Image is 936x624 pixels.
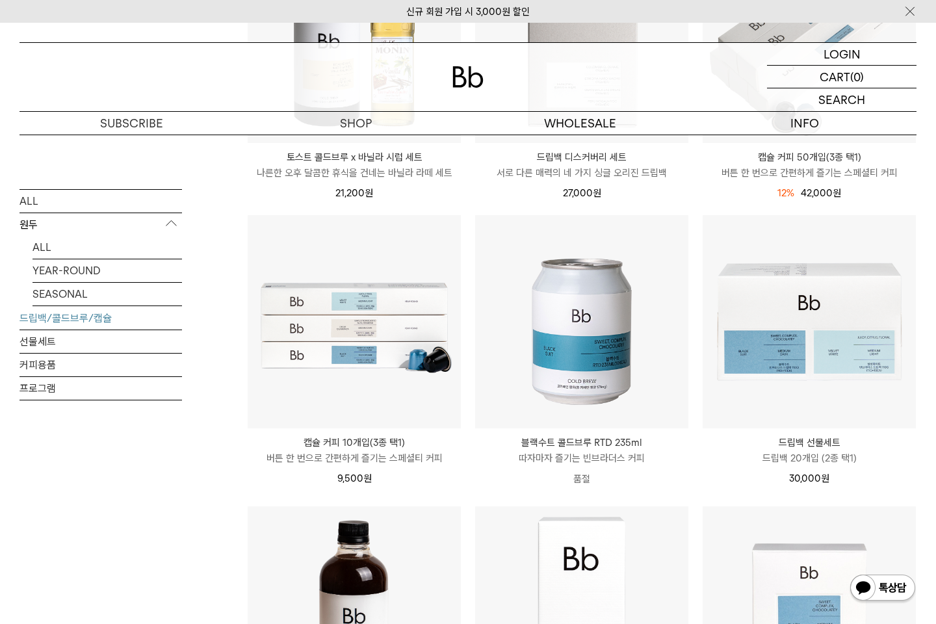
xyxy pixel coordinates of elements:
img: 블랙수트 콜드브루 RTD 235ml [475,215,688,428]
a: SHOP [244,112,468,135]
a: LOGIN [767,43,916,66]
a: 드립백/콜드브루/캡슐 [19,306,182,329]
p: SEARCH [818,88,865,111]
p: WHOLESALE [468,112,692,135]
p: 드립백 디스커버리 세트 [475,149,688,165]
a: 토스트 콜드브루 x 바닐라 시럽 세트 나른한 오후 달콤한 휴식을 건네는 바닐라 라떼 세트 [248,149,461,181]
a: 선물세트 [19,330,182,352]
p: CART [820,66,850,88]
p: LOGIN [824,43,861,65]
span: 원 [833,187,841,199]
p: (0) [850,66,864,88]
span: 42,000 [801,187,841,199]
p: 버튼 한 번으로 간편하게 즐기는 스페셜티 커피 [248,450,461,466]
a: SEASONAL [32,282,182,305]
span: 원 [363,473,372,484]
p: 나른한 오후 달콤한 휴식을 건네는 바닐라 라떼 세트 [248,165,461,181]
p: 캡슐 커피 50개입(3종 택1) [703,149,916,165]
p: 드립백 20개입 (2종 택1) [703,450,916,466]
p: 블랙수트 콜드브루 RTD 235ml [475,435,688,450]
p: 서로 다른 매력의 네 가지 싱글 오리진 드립백 [475,165,688,181]
a: YEAR-ROUND [32,259,182,281]
a: 프로그램 [19,376,182,399]
p: INFO [692,112,916,135]
a: 신규 회원 가입 시 3,000원 할인 [406,6,530,18]
p: 드립백 선물세트 [703,435,916,450]
span: 30,000 [789,473,829,484]
a: CART (0) [767,66,916,88]
span: 27,000 [563,187,601,199]
div: 12% [777,185,794,201]
a: ALL [19,189,182,212]
span: 9,500 [337,473,372,484]
span: 원 [365,187,373,199]
p: 버튼 한 번으로 간편하게 즐기는 스페셜티 커피 [703,165,916,181]
p: 토스트 콜드브루 x 바닐라 시럽 세트 [248,149,461,165]
p: 따자마자 즐기는 빈브라더스 커피 [475,450,688,466]
p: 원두 [19,213,182,236]
span: 21,200 [335,187,373,199]
a: SUBSCRIBE [19,112,244,135]
a: 드립백 디스커버리 세트 서로 다른 매력의 네 가지 싱글 오리진 드립백 [475,149,688,181]
span: 원 [821,473,829,484]
span: 원 [593,187,601,199]
a: 드립백 선물세트 드립백 20개입 (2종 택1) [703,435,916,466]
a: 커피용품 [19,353,182,376]
a: 캡슐 커피 50개입(3종 택1) 버튼 한 번으로 간편하게 즐기는 스페셜티 커피 [703,149,916,181]
img: 드립백 선물세트 [703,215,916,428]
img: 카카오톡 채널 1:1 채팅 버튼 [849,573,916,604]
p: 품절 [475,466,688,492]
a: 캡슐 커피 10개입(3종 택1) 버튼 한 번으로 간편하게 즐기는 스페셜티 커피 [248,435,461,466]
a: ALL [32,235,182,258]
p: 캡슐 커피 10개입(3종 택1) [248,435,461,450]
img: 캡슐 커피 10개입(3종 택1) [248,215,461,428]
img: 로고 [452,66,484,88]
a: 블랙수트 콜드브루 RTD 235ml 따자마자 즐기는 빈브라더스 커피 [475,435,688,466]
